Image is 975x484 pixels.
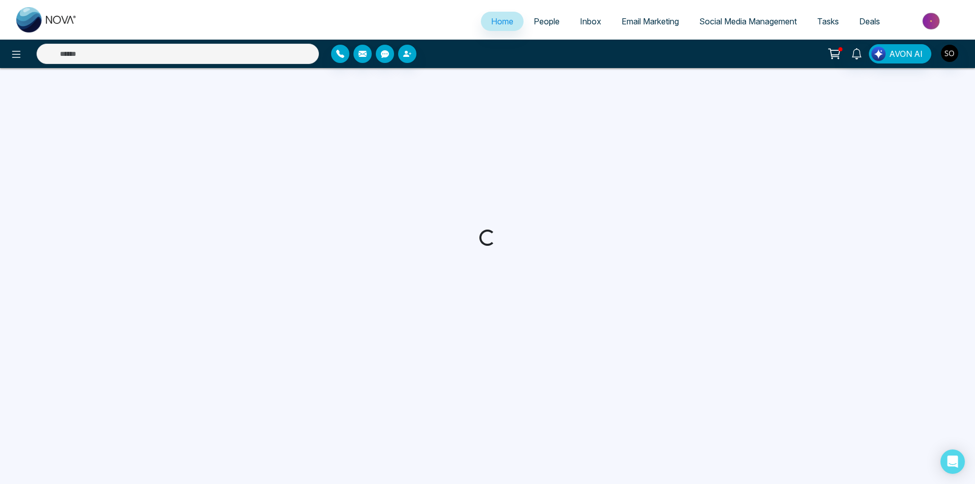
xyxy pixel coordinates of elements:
span: Email Marketing [622,16,679,26]
img: User Avatar [941,45,958,62]
button: AVON AI [869,44,931,63]
img: Lead Flow [871,47,886,61]
div: Open Intercom Messenger [940,449,965,474]
span: Deals [859,16,880,26]
span: Inbox [580,16,601,26]
span: People [534,16,560,26]
span: Social Media Management [699,16,797,26]
span: Tasks [817,16,839,26]
a: Inbox [570,12,611,31]
a: Social Media Management [689,12,807,31]
a: Email Marketing [611,12,689,31]
a: Deals [849,12,890,31]
a: Tasks [807,12,849,31]
span: AVON AI [889,48,923,60]
a: People [524,12,570,31]
span: Home [491,16,513,26]
a: Home [481,12,524,31]
img: Market-place.gif [895,10,969,33]
img: Nova CRM Logo [16,7,77,33]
